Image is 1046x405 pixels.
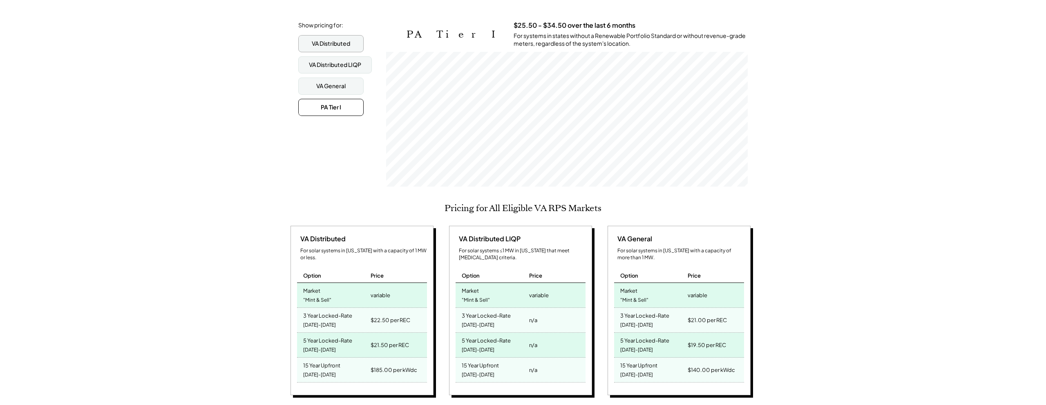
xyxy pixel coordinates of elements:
[462,335,511,344] div: 5 Year Locked-Rate
[688,364,735,376] div: $140.00 per kWdc
[303,360,340,369] div: 15 Year Upfront
[529,339,537,351] div: n/a
[445,203,601,214] h2: Pricing for All Eligible VA RPS Markets
[620,285,637,294] div: Market
[407,29,501,40] h2: PA Tier I
[688,314,727,326] div: $21.00 per REC
[456,234,521,243] div: VA Distributed LIQP
[688,289,707,301] div: variable
[316,82,346,90] div: VA General
[620,320,653,331] div: [DATE]-[DATE]
[620,335,669,344] div: 5 Year Locked-Rate
[462,310,511,319] div: 3 Year Locked-Rate
[620,295,648,306] div: "Mint & Sell"
[371,314,410,326] div: $22.50 per REC
[614,234,652,243] div: VA General
[303,285,320,294] div: Market
[298,21,343,29] div: Show pricing for:
[620,369,653,381] div: [DATE]-[DATE]
[462,295,490,306] div: "Mint & Sell"
[620,360,657,369] div: 15 Year Upfront
[303,335,352,344] div: 5 Year Locked-Rate
[371,289,390,301] div: variable
[617,247,744,261] div: For solar systems in [US_STATE] with a capacity of more than 1 MW.
[459,247,586,261] div: For solar systems ≤1 MW in [US_STATE] that meet [MEDICAL_DATA] criteria.
[688,272,701,279] div: Price
[462,285,479,294] div: Market
[321,103,341,111] div: PA Tier I
[371,272,384,279] div: Price
[529,272,542,279] div: Price
[514,21,635,30] h3: $25.50 - $34.50 over the last 6 months
[303,295,331,306] div: "Mint & Sell"
[620,310,669,319] div: 3 Year Locked-Rate
[529,314,537,326] div: n/a
[529,364,537,376] div: n/a
[297,234,346,243] div: VA Distributed
[371,339,409,351] div: $21.50 per REC
[620,272,638,279] div: Option
[529,289,549,301] div: variable
[462,369,494,381] div: [DATE]-[DATE]
[462,272,480,279] div: Option
[514,32,748,48] div: For systems in states without a Renewable Portfolio Standard or without revenue-grade meters, reg...
[462,360,499,369] div: 15 Year Upfront
[312,40,350,48] div: VA Distributed
[462,345,494,356] div: [DATE]-[DATE]
[303,272,321,279] div: Option
[303,345,336,356] div: [DATE]-[DATE]
[309,61,361,69] div: VA Distributed LIQP
[303,369,336,381] div: [DATE]-[DATE]
[688,339,726,351] div: $19.50 per REC
[462,320,494,331] div: [DATE]-[DATE]
[300,247,427,261] div: For solar systems in [US_STATE] with a capacity of 1 MW or less.
[620,345,653,356] div: [DATE]-[DATE]
[303,310,352,319] div: 3 Year Locked-Rate
[371,364,417,376] div: $185.00 per kWdc
[303,320,336,331] div: [DATE]-[DATE]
